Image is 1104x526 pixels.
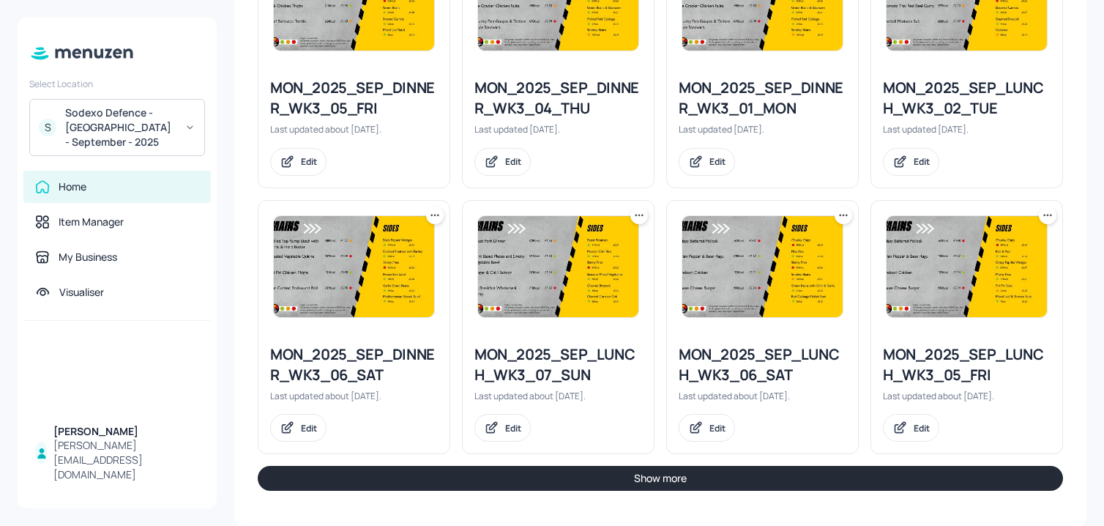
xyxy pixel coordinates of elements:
[505,155,521,168] div: Edit
[883,78,1051,119] div: MON_2025_SEP_LUNCH_WK3_02_TUE
[59,250,117,264] div: My Business
[53,424,199,439] div: [PERSON_NAME]
[59,215,124,229] div: Item Manager
[270,123,438,136] div: Last updated about [DATE].
[679,123,846,136] div: Last updated [DATE].
[301,422,317,434] div: Edit
[474,78,642,119] div: MON_2025_SEP_DINNER_WK3_04_THU
[914,422,930,434] div: Edit
[709,422,726,434] div: Edit
[474,390,642,402] div: Last updated about [DATE].
[679,390,846,402] div: Last updated about [DATE].
[39,119,56,136] div: S
[59,179,86,194] div: Home
[883,344,1051,385] div: MON_2025_SEP_LUNCH_WK3_05_FRI
[270,344,438,385] div: MON_2025_SEP_DINNER_WK3_06_SAT
[679,344,846,385] div: MON_2025_SEP_LUNCH_WK3_06_SAT
[270,78,438,119] div: MON_2025_SEP_DINNER_WK3_05_FRI
[65,105,176,149] div: Sodexo Defence - [GEOGRAPHIC_DATA] - September - 2025
[883,390,1051,402] div: Last updated about [DATE].
[29,78,205,90] div: Select Location
[53,438,199,482] div: [PERSON_NAME][EMAIL_ADDRESS][DOMAIN_NAME]
[682,216,843,317] img: 2025-05-22-1747900291100uwp9ybp7hkm.jpeg
[474,123,642,136] div: Last updated [DATE].
[679,78,846,119] div: MON_2025_SEP_DINNER_WK3_01_MON
[270,390,438,402] div: Last updated about [DATE].
[474,344,642,385] div: MON_2025_SEP_LUNCH_WK3_07_SUN
[274,216,434,317] img: 2025-08-20-17557045507560ovdohzrr3yk.jpeg
[59,285,104,300] div: Visualiser
[258,466,1063,491] button: Show more
[505,422,521,434] div: Edit
[709,155,726,168] div: Edit
[478,216,638,317] img: 2025-08-20-1755702111102feaw07tsuhw.jpeg
[914,155,930,168] div: Edit
[883,123,1051,136] div: Last updated [DATE].
[301,155,317,168] div: Edit
[887,216,1047,317] img: 2025-08-20-1755701675287hwd8gdpsvw.jpeg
